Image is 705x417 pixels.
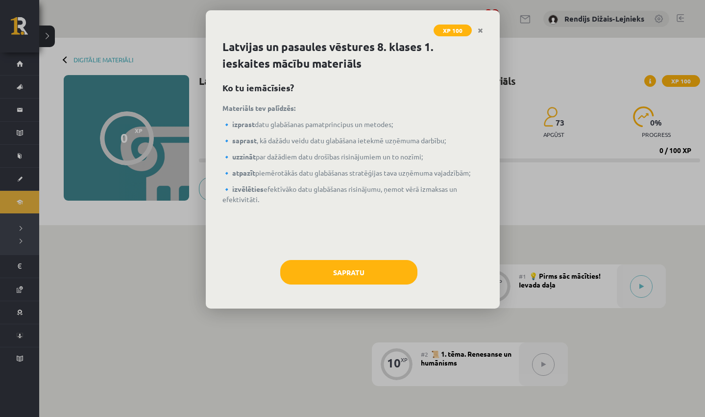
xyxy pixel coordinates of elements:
span: XP 100 [434,25,472,36]
strong: 🔹 atpazīt [222,168,255,177]
p: efektīvāko datu glabāšanas risinājumu, ņemot vērā izmaksas un efektivitāti. [222,184,483,205]
p: datu glabāšanas pamatprincipus un metodes; [222,119,483,130]
strong: 🔹 uzzināt [222,152,256,161]
strong: 🔹 izvēlēties [222,184,264,193]
button: Sapratu [280,260,417,285]
p: piemērotākās datu glabāšanas stratēģijas tava uzņēmuma vajadzībām; [222,168,483,178]
p: , kā dažādu veidu datu glabāšana ietekmē uzņēmuma darbību; [222,135,483,146]
p: par dažādiem datu drošības risinājumiem un to nozīmi; [222,152,483,162]
strong: Materiāls tev palīdzēs: [222,104,295,112]
strong: 🔹 saprast [222,136,257,145]
h2: Ko tu iemācīsies? [222,81,483,94]
h1: Latvijas un pasaules vēstures 8. klases 1. ieskaites mācību materiāls [222,39,483,72]
strong: 🔹 izprast [222,120,255,129]
a: Close [472,21,489,40]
